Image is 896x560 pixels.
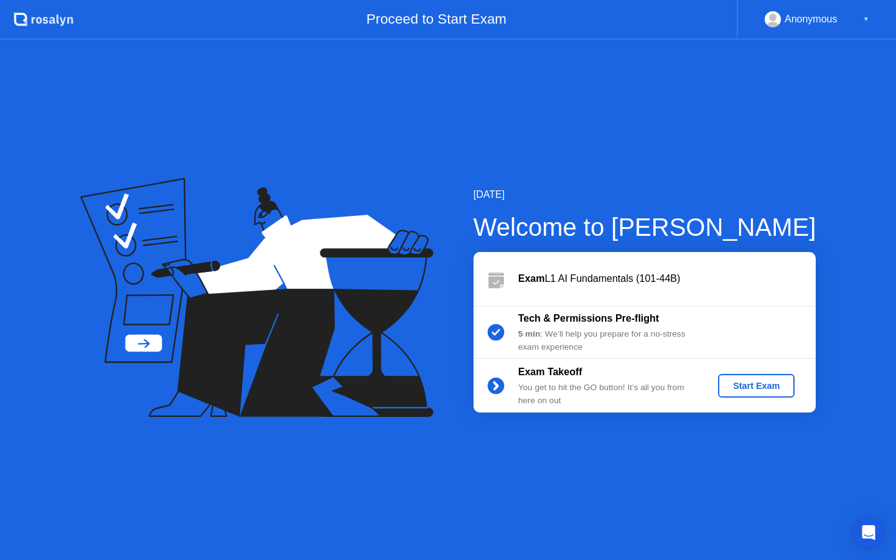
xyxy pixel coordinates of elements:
button: Start Exam [718,374,795,398]
div: Start Exam [723,381,790,391]
b: Tech & Permissions Pre-flight [518,313,659,324]
div: Welcome to [PERSON_NAME] [474,208,816,246]
b: Exam [518,273,545,284]
b: Exam Takeoff [518,366,582,377]
div: You get to hit the GO button! It’s all you from here on out [518,381,698,407]
div: [DATE] [474,187,816,202]
div: L1 AI Fundamentals (101-44B) [518,271,816,286]
div: ▼ [863,11,869,27]
b: 5 min [518,329,541,338]
div: Anonymous [785,11,838,27]
div: : We’ll help you prepare for a no-stress exam experience [518,328,698,353]
div: Open Intercom Messenger [854,518,884,548]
